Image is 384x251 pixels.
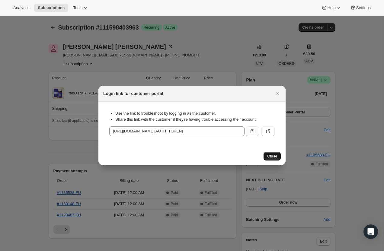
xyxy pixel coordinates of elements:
div: Open Intercom Messenger [363,224,378,239]
button: Tools [69,4,92,12]
button: Subscriptions [34,4,68,12]
span: Tools [73,5,82,10]
button: Analytics [10,4,33,12]
li: Share this link with the customer if they’re having trouble accessing their account. [115,116,275,122]
span: Close [267,154,277,159]
span: Settings [356,5,371,10]
button: Help [318,4,345,12]
button: Close [274,89,282,98]
button: Close [264,152,281,160]
h2: Login link for customer portal [103,91,163,97]
li: Use the link to troubleshoot by logging in as the customer. [115,110,275,116]
span: Analytics [13,5,29,10]
span: Subscriptions [38,5,65,10]
button: Settings [347,4,374,12]
span: Help [327,5,335,10]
